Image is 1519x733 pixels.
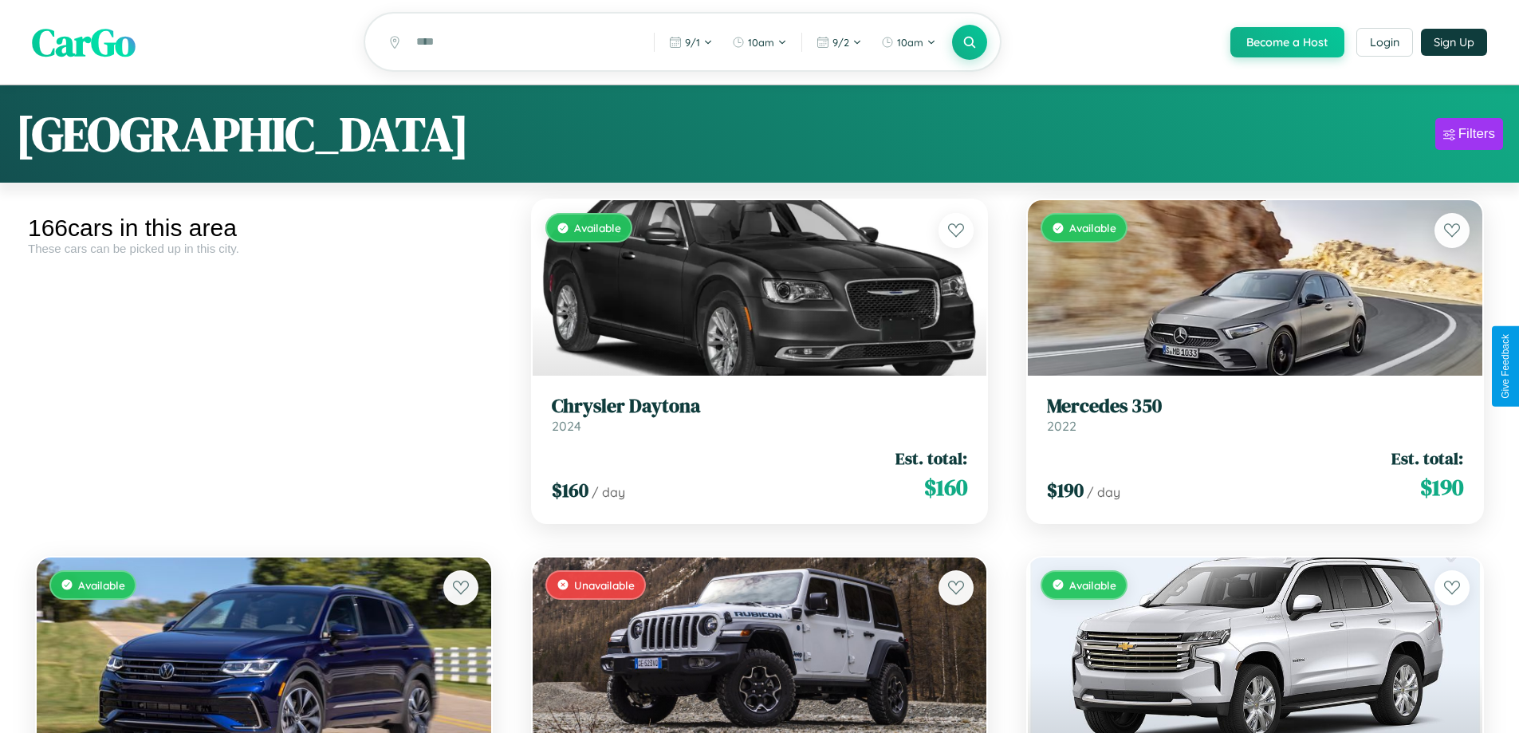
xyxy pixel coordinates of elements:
[924,471,967,503] span: $ 160
[1421,29,1487,56] button: Sign Up
[552,418,581,434] span: 2024
[685,36,700,49] span: 9 / 1
[1230,27,1344,57] button: Become a Host
[895,447,967,470] span: Est. total:
[897,36,923,49] span: 10am
[28,242,500,255] div: These cars can be picked up in this city.
[1500,334,1511,399] div: Give Feedback
[1047,395,1463,434] a: Mercedes 3502022
[574,578,635,592] span: Unavailable
[592,484,625,500] span: / day
[16,101,469,167] h1: [GEOGRAPHIC_DATA]
[1069,578,1116,592] span: Available
[1047,395,1463,418] h3: Mercedes 350
[1391,447,1463,470] span: Est. total:
[1356,28,1413,57] button: Login
[1047,477,1084,503] span: $ 190
[1087,484,1120,500] span: / day
[1069,221,1116,234] span: Available
[748,36,774,49] span: 10am
[32,16,136,69] span: CarGo
[28,215,500,242] div: 166 cars in this area
[78,578,125,592] span: Available
[809,30,870,55] button: 9/2
[1420,471,1463,503] span: $ 190
[552,395,968,434] a: Chrysler Daytona2024
[574,221,621,234] span: Available
[1047,418,1076,434] span: 2022
[552,395,968,418] h3: Chrysler Daytona
[552,477,588,503] span: $ 160
[724,30,795,55] button: 10am
[873,30,944,55] button: 10am
[832,36,849,49] span: 9 / 2
[1458,126,1495,142] div: Filters
[661,30,721,55] button: 9/1
[1435,118,1503,150] button: Filters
